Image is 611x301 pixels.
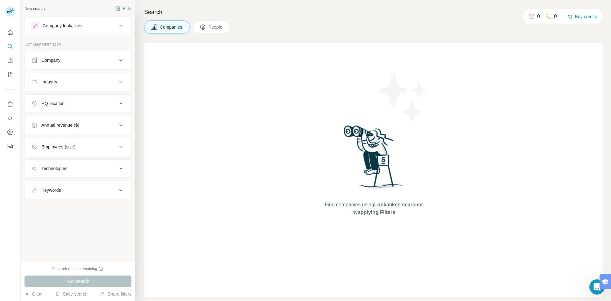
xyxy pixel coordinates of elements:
div: Company lookalikes [43,23,82,29]
span: People [208,24,223,30]
button: Enrich CSV [5,55,15,66]
button: Annual revenue ($) [25,118,131,133]
p: 0 [537,13,540,20]
span: Find companies using or by [323,201,425,216]
div: Employees (size) [41,144,75,150]
button: Employees (size) [25,139,131,154]
button: Use Surfe API [5,112,15,124]
button: Save search [55,291,88,297]
div: Company [41,57,60,63]
button: Hide [111,4,135,13]
button: Quick start [5,27,15,38]
button: Dashboard [5,126,15,138]
button: Clear [25,291,43,297]
button: Company lookalikes [25,18,131,33]
button: Buy credits [567,12,597,21]
span: Lookalikes search [374,202,418,207]
div: New search [25,6,45,11]
h4: Search [144,8,603,17]
span: Companies [160,24,183,30]
span: applying Filters [358,210,395,215]
div: Keywords [41,187,61,193]
img: Surfe Illustration - Woman searching with binoculars [341,124,407,195]
button: Feedback [5,140,15,152]
button: HQ location [25,96,131,111]
button: Industry [25,74,131,90]
p: 0 [554,13,557,20]
button: Use Surfe on LinkedIn [5,98,15,110]
p: Company information [25,41,131,47]
button: Company [25,53,131,68]
div: Annual revenue ($) [41,122,79,128]
div: Technologies [41,165,67,172]
div: 0 search results remaining [53,266,104,272]
iframe: Intercom live chat [589,279,605,295]
button: My lists [5,69,15,80]
button: Keywords [25,183,131,198]
button: Technologies [25,161,131,176]
img: Surfe Illustration - Stars [374,68,431,125]
div: HQ location [41,100,65,107]
div: Industry [41,79,57,85]
button: Share filters [100,291,131,297]
button: Search [5,41,15,52]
